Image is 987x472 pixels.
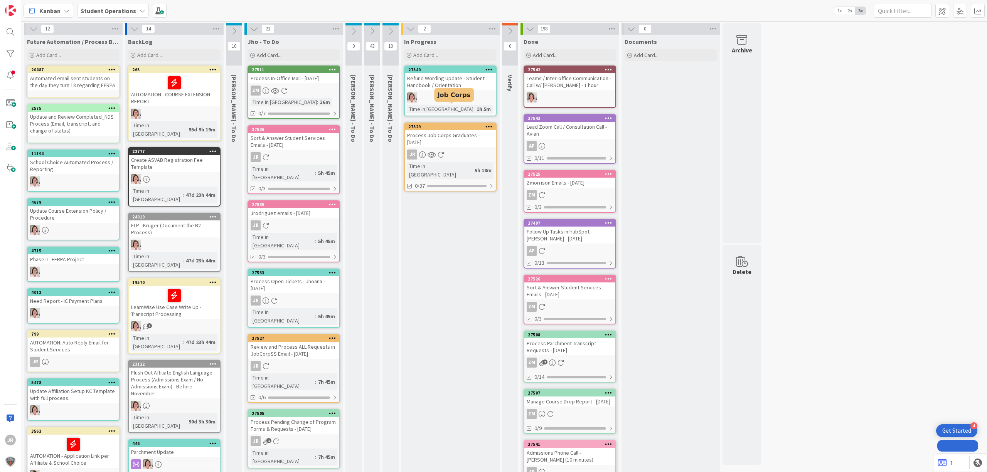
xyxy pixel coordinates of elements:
[28,73,119,90] div: Automated email sent students on the day they turn 18 regarding FERPA
[524,275,615,299] div: 27526Sort & Answer Student Services Emails - [DATE]
[524,331,615,355] div: 27508Process Parchment Transcript Requests - [DATE]
[248,335,339,359] div: 27527Review and Process ALL Requests in JobCorpSS Email - [DATE]
[129,401,220,411] div: EW
[129,368,220,398] div: Flush Out Affiliate English Language Process (Admissions Exam / No Admissions Exam) - Before Nove...
[31,380,119,385] div: 5478
[129,213,220,237] div: 24019ELP - Kruger (Document the B2 Process)
[524,219,616,269] a: 27497Follow Up Tasks in HubSpot - [PERSON_NAME] - [DATE]AP0/13
[316,453,337,461] div: 7h 45m
[28,247,119,264] div: 4715Phase II - FERPA Project
[266,438,271,443] span: 1
[27,104,120,143] a: 2575Update and Review Completed_NDS Process (Email, transcript, and change of status)
[528,220,615,226] div: 27497
[248,436,339,446] div: JR
[248,220,339,230] div: JR
[251,296,261,306] div: JR
[28,66,119,73] div: 20487
[81,7,136,15] b: Student Operations
[251,86,261,96] div: ZM
[28,308,119,318] div: EW
[183,338,184,346] span: :
[248,152,339,162] div: JR
[405,123,496,130] div: 27529
[28,405,119,415] div: EW
[28,379,119,386] div: 5478
[834,7,845,15] span: 1x
[27,247,120,282] a: 4715Phase II - FERPA ProjectEW
[537,24,551,34] span: 198
[28,289,119,296] div: 4013
[874,4,931,18] input: Quick Filter...
[184,338,217,346] div: 47d 23h 44m
[527,409,537,419] div: ZM
[129,279,220,319] div: 19570LearnWise Use Case Write Up - Transcript Processing
[524,441,615,465] div: 27541Admissions Phone Call - [PERSON_NAME] (10 minutes)
[27,66,120,98] a: 20487Automated email sent students on the day they turn 18 regarding FERPA
[524,448,615,465] div: Admissions Phone Call - [PERSON_NAME] (10 minutes)
[252,270,339,275] div: 27533
[524,275,615,282] div: 27526
[251,448,315,465] div: Time in [GEOGRAPHIC_DATA]
[187,125,217,134] div: 95d 9h 19m
[534,424,542,432] span: 0/9
[248,133,339,150] div: Sort & Answer Student Services Emails - [DATE]
[129,321,220,331] div: EW
[473,166,493,175] div: 5h 18m
[248,335,339,342] div: 27527
[27,149,120,192] a: 11194School Choice Automated Process / ReportingEW
[251,308,315,325] div: Time in [GEOGRAPHIC_DATA]
[131,334,183,351] div: Time in [GEOGRAPHIC_DATA]
[28,331,119,338] div: 799
[258,253,266,261] span: 0/3
[472,166,473,175] span: :
[405,149,496,160] div: JR
[28,331,119,354] div: 799AUTOMATION: Auto Reply Email for Student Services
[28,386,119,403] div: Update Affiliation Setup KC Template with full process.
[524,190,615,200] div: ZM
[527,190,537,200] div: ZM
[129,148,220,155] div: 22777
[248,410,339,434] div: 27505Process Pending Change of Program Forms & Requests - [DATE]
[528,332,615,338] div: 27508
[384,42,397,51] span: 10
[129,361,220,368] div: 23122
[251,233,315,250] div: Time in [GEOGRAPHIC_DATA]
[315,169,316,177] span: :
[248,126,339,150] div: 27536Sort & Answer Student Services Emails - [DATE]
[129,240,220,250] div: EW
[407,92,417,102] img: EW
[524,38,538,45] span: Done
[252,67,339,72] div: 27511
[129,279,220,286] div: 19570
[27,288,120,324] a: 4013Need Report - IC Payment PlansEW
[129,73,220,106] div: AUTOMATION - COURSE EXTENSION REPORT
[30,405,40,415] img: EW
[142,24,155,34] span: 14
[147,323,152,328] span: 1
[248,125,340,194] a: 27536Sort & Answer Student Services Emails - [DATE]JRTime in [GEOGRAPHIC_DATA]:5h 45m0/3
[528,67,615,72] div: 27542
[528,171,615,177] div: 27525
[28,105,119,112] div: 2575
[128,213,221,272] a: 24019ELP - Kruger (Document the B2 Process)EWTime in [GEOGRAPHIC_DATA]:47d 23h 44m
[28,435,119,468] div: AUTOMATION - Application Link per Affiliate & School Choice
[404,38,436,45] span: In Progress
[524,73,615,90] div: Teams / Inter-office Communication - Call w/ [PERSON_NAME] - 1 hour
[31,67,119,72] div: 20487
[418,24,431,34] span: 2
[129,155,220,172] div: Create ASVAB Registration Fee Template
[855,7,866,15] span: 3x
[408,67,496,72] div: 27540
[315,312,316,321] span: :
[534,203,542,211] span: 0/3
[143,459,153,469] img: EW
[183,191,184,199] span: :
[36,52,61,59] span: Add Card...
[251,361,261,371] div: JR
[129,109,220,119] div: EW
[248,409,340,469] a: 27505Process Pending Change of Program Forms & Requests - [DATE]JRTime in [GEOGRAPHIC_DATA]:7h 45m
[524,66,615,73] div: 27542
[524,170,616,213] a: 27525Zmorrison Emails - [DATE]ZM0/3
[31,290,119,295] div: 4013
[128,66,221,141] a: 265AUTOMATION - COURSE EXTENSION REPORTEWTime in [GEOGRAPHIC_DATA]:95d 9h 19m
